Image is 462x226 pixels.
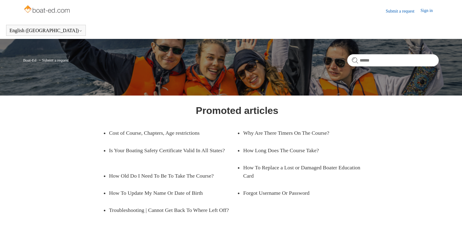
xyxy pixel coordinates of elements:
li: Submit a request [37,58,69,62]
a: Why Are There Timers On The Course? [243,124,362,141]
a: How Long Does The Course Take? [243,142,362,159]
a: Is Your Boating Safety Certificate Valid In All States? [109,142,237,159]
a: How Old Do I Need To Be To Take The Course? [109,167,228,184]
a: Sign in [420,7,439,15]
a: How To Update My Name Or Date of Birth [109,184,228,202]
input: Search [347,54,439,66]
a: Troubleshooting | Cannot Get Back To Where Left Off? [109,202,237,219]
a: Submit a request [386,8,420,14]
a: Cost of Course, Chapters, Age restrictions [109,124,228,141]
h1: Promoted articles [196,103,278,118]
img: Boat-Ed Help Center home page [23,4,72,16]
button: English ([GEOGRAPHIC_DATA]) [9,28,82,33]
a: How To Replace a Lost or Damaged Boater Education Card [243,159,371,184]
a: Forgot Username Or Password [243,184,362,202]
li: Boat-Ed [23,58,38,62]
a: Boat-Ed [23,58,36,62]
